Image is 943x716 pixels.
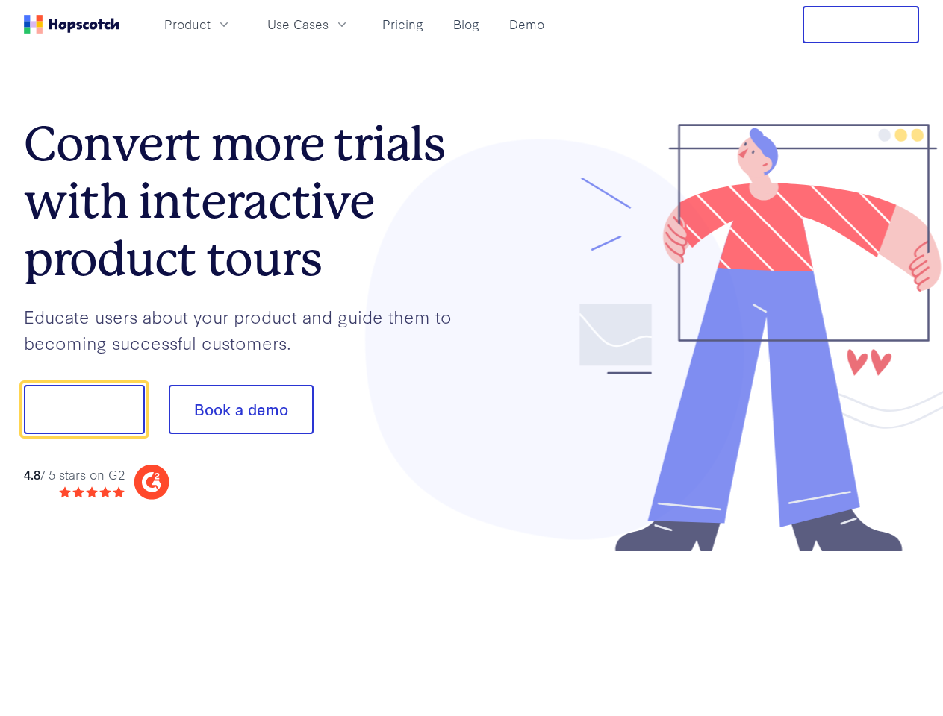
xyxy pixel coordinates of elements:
[267,15,329,34] span: Use Cases
[24,116,472,287] h1: Convert more trials with interactive product tours
[24,304,472,355] p: Educate users about your product and guide them to becoming successful customers.
[376,12,429,37] a: Pricing
[447,12,485,37] a: Blog
[24,15,119,34] a: Home
[503,12,550,37] a: Demo
[24,465,125,484] div: / 5 stars on G2
[169,385,314,434] button: Book a demo
[164,15,211,34] span: Product
[24,385,145,434] button: Show me!
[258,12,358,37] button: Use Cases
[155,12,240,37] button: Product
[24,465,40,483] strong: 4.8
[803,6,919,43] button: Free Trial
